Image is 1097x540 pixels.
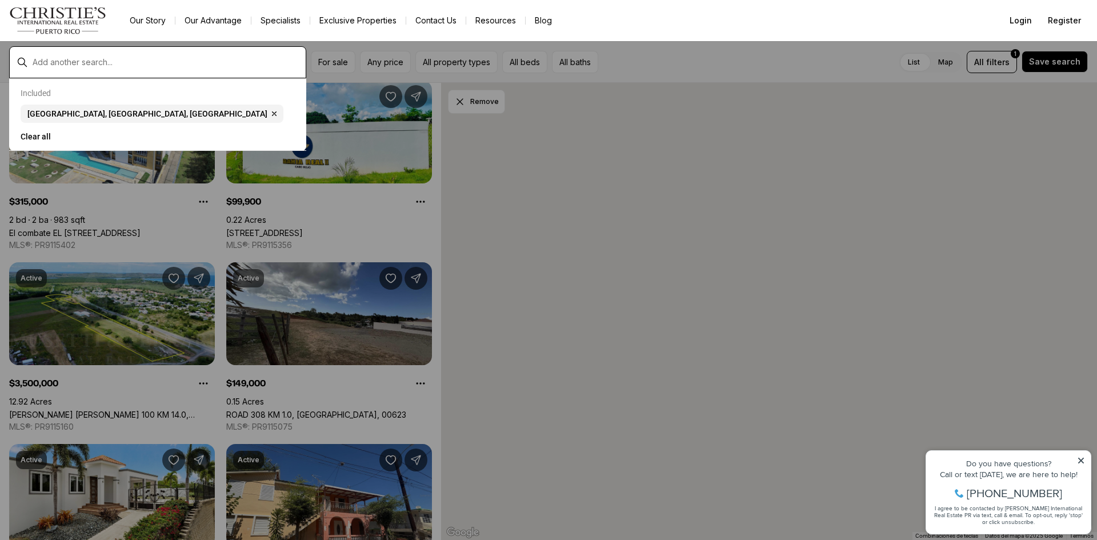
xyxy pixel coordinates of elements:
span: [GEOGRAPHIC_DATA], [GEOGRAPHIC_DATA], [GEOGRAPHIC_DATA] [27,109,267,118]
span: [PHONE_NUMBER] [47,54,142,65]
button: Contact Us [406,13,466,29]
div: Do you have questions? [12,26,165,34]
span: I agree to be contacted by [PERSON_NAME] International Real Estate PR via text, call & email. To ... [14,70,163,92]
button: Register [1041,9,1088,32]
a: Exclusive Properties [310,13,406,29]
button: Clear all [21,127,295,146]
a: Our Story [121,13,175,29]
span: Register [1048,16,1081,25]
button: Login [1003,9,1039,32]
div: Call or text [DATE], we are here to help! [12,37,165,45]
a: Blog [526,13,561,29]
a: Our Advantage [175,13,251,29]
img: logo [9,7,107,34]
a: Specialists [251,13,310,29]
span: Login [1010,16,1032,25]
a: Resources [466,13,525,29]
p: Included [21,89,51,98]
